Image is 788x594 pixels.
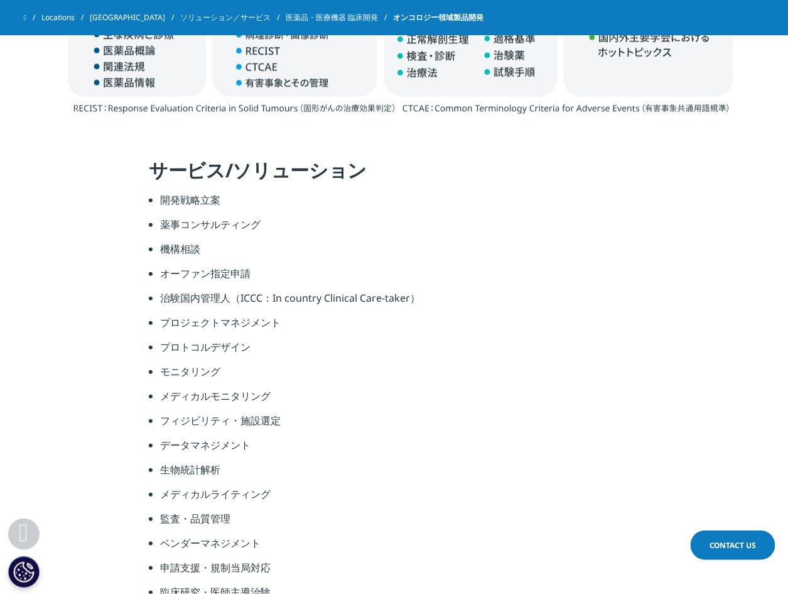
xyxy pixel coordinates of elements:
[160,560,639,585] li: 申請支援・規制当局対応
[160,290,639,315] li: 治験国内管理人（ICCC：In country Clinical Care-taker）
[710,540,757,551] span: Contact Us
[160,192,639,217] li: 開発戦略立案
[160,217,639,241] li: 薬事コンサルティング
[160,536,639,560] li: ベンダーマネジメント
[160,364,639,388] li: モニタリング
[160,266,639,290] li: オーファン指定申請
[180,6,286,29] a: ソリューション／サービス
[90,6,180,29] a: [GEOGRAPHIC_DATA]
[160,511,639,536] li: 監査・品質管理
[160,339,639,364] li: プロトコルデザイン
[160,388,639,413] li: メディカルモニタリング
[286,6,393,29] a: 医薬品・医療機器 臨床開発
[160,437,639,462] li: データマネジメント
[149,158,639,192] h4: サービス/ソリューション
[160,413,639,437] li: フィジビリティ・施設選定
[8,556,40,588] button: Cookie 設定
[160,315,639,339] li: プロジェクトマネジメント
[691,531,775,560] a: Contact Us
[41,6,90,29] a: Locations
[160,487,639,511] li: メディカルライティング
[393,6,483,29] span: オンコロジー領域製品開発
[160,241,639,266] li: 機構相談
[160,462,639,487] li: 生物統計解析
